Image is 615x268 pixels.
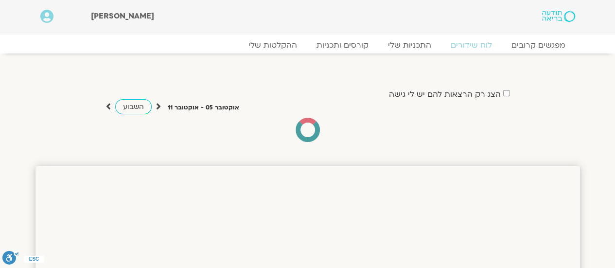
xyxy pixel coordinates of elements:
span: השבוע [123,102,144,111]
a: קורסים ותכניות [307,40,378,50]
span: [PERSON_NAME] [91,11,154,21]
nav: Menu [40,40,575,50]
p: אוקטובר 05 - אוקטובר 11 [168,103,239,113]
a: לוח שידורים [441,40,502,50]
a: השבוע [115,99,152,114]
label: הצג רק הרצאות להם יש לי גישה [389,90,501,99]
a: ההקלטות שלי [239,40,307,50]
a: מפגשים קרובים [502,40,575,50]
a: התכניות שלי [378,40,441,50]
